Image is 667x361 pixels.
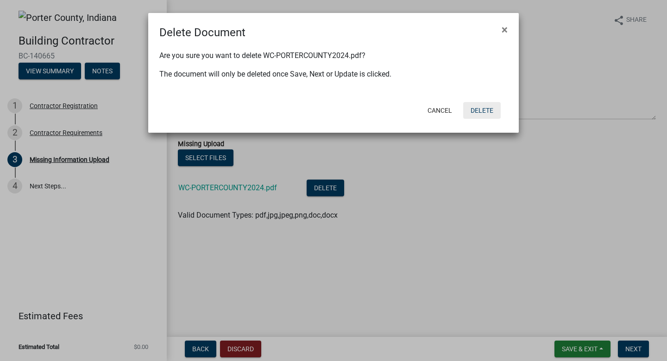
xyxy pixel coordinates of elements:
[420,102,459,119] button: Cancel
[159,24,245,41] h4: Delete Document
[159,50,508,61] p: Are you sure you want to delete WC-PORTERCOUNTY2024.pdf?
[494,17,515,43] button: Close
[159,69,508,80] p: The document will only be deleted once Save, Next or Update is clicked.
[502,23,508,36] span: ×
[463,102,501,119] button: Delete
